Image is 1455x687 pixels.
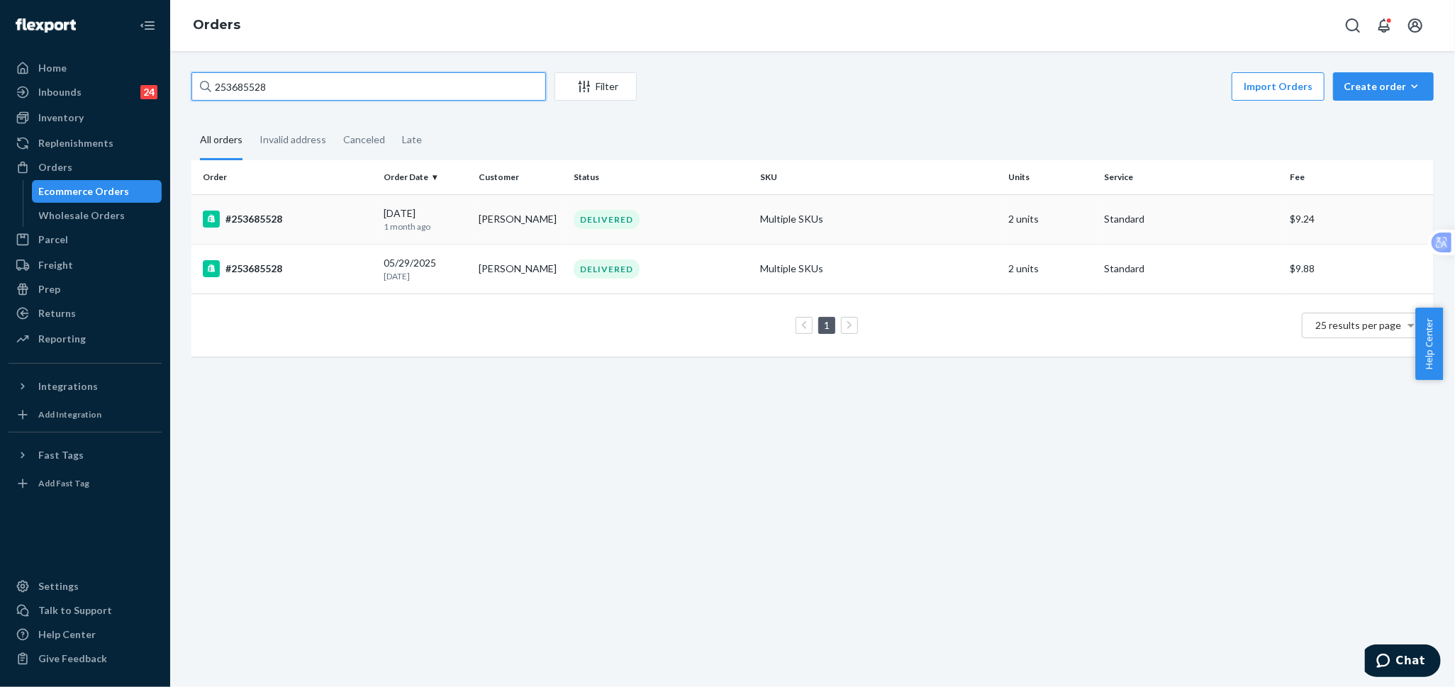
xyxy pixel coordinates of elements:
div: Invalid address [260,121,326,158]
div: #253685528 [203,260,372,277]
div: Add Integration [38,408,101,420]
a: Ecommerce Orders [32,180,162,203]
td: 2 units [1003,244,1098,294]
div: Late [402,121,422,158]
th: Units [1003,160,1098,194]
a: Parcel [9,228,162,251]
button: Import Orders [1232,72,1325,101]
th: Status [568,160,754,194]
div: Reporting [38,332,86,346]
a: Reporting [9,328,162,350]
a: Add Integration [9,403,162,426]
div: Settings [38,579,79,593]
button: Close Navigation [133,11,162,40]
a: Freight [9,254,162,277]
div: All orders [200,121,242,160]
div: Filter [555,79,636,94]
div: 05/29/2025 [384,256,467,282]
div: Canceled [343,121,385,158]
td: $9.88 [1285,244,1434,294]
th: Order Date [378,160,473,194]
div: Ecommerce Orders [39,184,130,199]
button: Open notifications [1370,11,1398,40]
button: Open Search Box [1339,11,1367,40]
div: Parcel [38,233,68,247]
td: 2 units [1003,194,1098,244]
span: 25 results per page [1316,319,1402,331]
button: Give Feedback [9,647,162,670]
button: Integrations [9,375,162,398]
a: Prep [9,278,162,301]
td: $9.24 [1285,194,1434,244]
a: Orders [193,17,240,33]
a: Add Fast Tag [9,472,162,495]
button: Create order [1333,72,1434,101]
a: Settings [9,575,162,598]
img: Flexport logo [16,18,76,33]
div: Prep [38,282,60,296]
td: [PERSON_NAME] [473,244,568,294]
p: Standard [1104,212,1279,226]
div: DELIVERED [574,259,640,279]
div: DELIVERED [574,210,640,229]
p: 1 month ago [384,220,467,233]
div: Inbounds [38,85,82,99]
a: Help Center [9,623,162,646]
ol: breadcrumbs [182,5,252,46]
a: Inbounds24 [9,81,162,104]
div: Returns [38,306,76,320]
div: Help Center [38,627,96,642]
th: Fee [1285,160,1434,194]
div: Add Fast Tag [38,477,89,489]
a: Returns [9,302,162,325]
div: Talk to Support [38,603,112,618]
div: Orders [38,160,72,174]
a: Wholesale Orders [32,204,162,227]
button: Fast Tags [9,444,162,467]
th: Service [1098,160,1285,194]
p: Standard [1104,262,1279,276]
div: Home [38,61,67,75]
button: Talk to Support [9,599,162,622]
div: Replenishments [38,136,113,150]
div: [DATE] [384,206,467,233]
a: Orders [9,156,162,179]
input: Search orders [191,72,546,101]
div: Fast Tags [38,448,84,462]
div: 24 [140,85,157,99]
button: Help Center [1415,308,1443,380]
td: Multiple SKUs [754,194,1003,244]
td: [PERSON_NAME] [473,194,568,244]
div: Customer [479,171,562,183]
td: Multiple SKUs [754,244,1003,294]
div: Give Feedback [38,652,107,666]
iframe: Opens a widget where you can chat to one of our agents [1365,644,1441,680]
div: Freight [38,258,73,272]
a: Inventory [9,106,162,129]
th: SKU [754,160,1003,194]
button: Filter [554,72,637,101]
div: Inventory [38,111,84,125]
p: [DATE] [384,270,467,282]
a: Home [9,57,162,79]
button: Open account menu [1401,11,1429,40]
th: Order [191,160,378,194]
div: Wholesale Orders [39,208,126,223]
div: Create order [1344,79,1423,94]
div: #253685528 [203,211,372,228]
a: Page 1 is your current page [821,319,832,331]
a: Replenishments [9,132,162,155]
div: Integrations [38,379,98,393]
